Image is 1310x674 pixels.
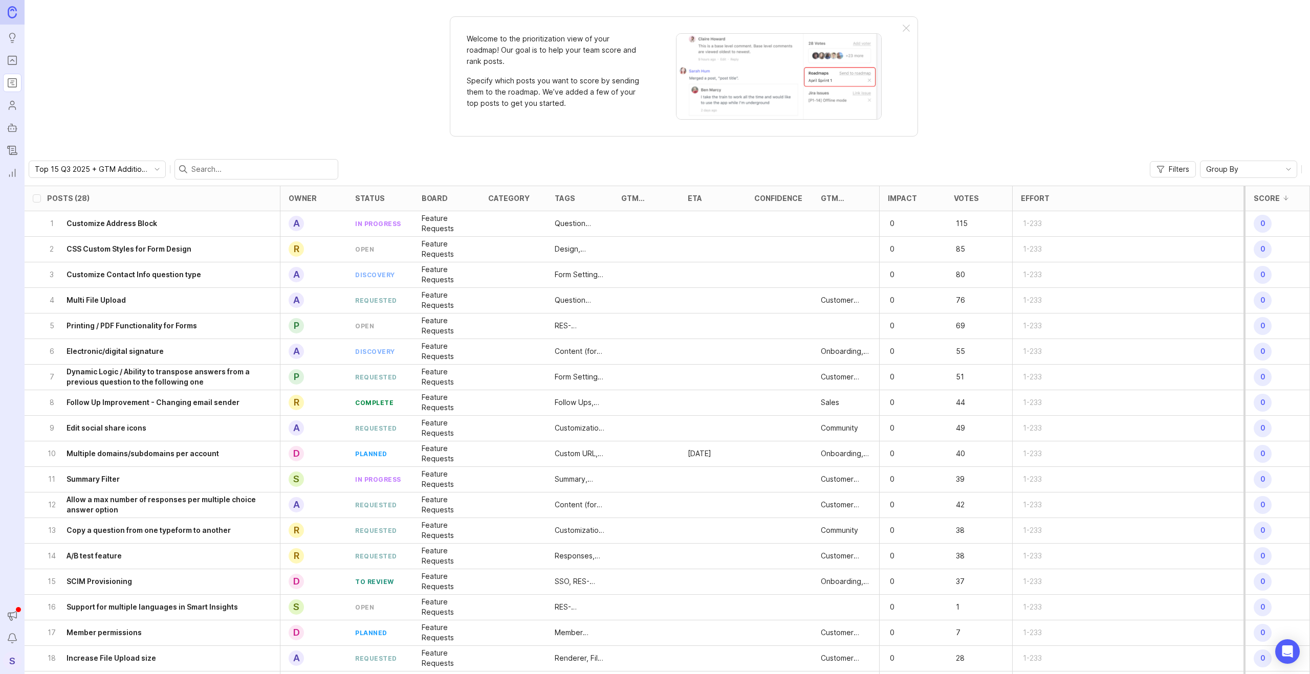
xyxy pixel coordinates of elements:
[289,599,304,615] div: S
[954,574,986,589] p: 37
[289,267,304,282] div: A
[821,500,871,510] p: Customer Success
[888,421,920,435] p: 0
[47,390,280,415] button: 8Follow Up Improvement - Changing email sender
[422,520,472,541] p: Feature Requests
[47,346,56,356] p: 6
[355,219,401,228] div: in progress
[1254,240,1272,258] span: 0
[1200,161,1297,178] div: toggle menu
[821,423,858,433] div: Community
[422,290,472,310] p: Feature Requests
[467,75,641,109] p: Specify which posts you want to score by sending them to the roadmap. We’ve added a few of your t...
[821,653,871,663] div: Customer Success
[1254,194,1280,202] div: Score
[821,551,871,561] div: Customer Success
[555,551,605,561] p: Responses, RES-Building/Creating, RES-Integrations, RES-Unsure, RES-Insights, Q3 2025 Top 15
[954,293,986,307] p: 76
[47,551,56,561] p: 14
[888,293,920,307] p: 0
[355,475,401,484] div: in progress
[1254,445,1272,463] span: 0
[289,344,304,359] div: A
[47,441,280,466] button: 10Multiple domains/subdomains per account
[47,653,56,663] p: 18
[555,218,605,229] div: Question Types, Contact Block, Respondent Experience, RES-Question Type, RES-Contact Info Block, ...
[555,397,605,408] p: Follow Ups, Email, RES-Sharing/Distribution, Additional Capability, RES-Follow Ups, RES-Follow-Up...
[754,194,802,202] div: Confidence
[555,474,605,484] div: Summary, Analytics, RES-Marketing Intelligence, RES-Insights, RES-Unsure, Q3 2025 Top 15
[555,295,605,305] p: Question Types, File Upload, RES-Question Type, RES-Limitations, RES-Import/Export, Q3 2025 Top 15
[1254,317,1272,335] span: 0
[422,264,472,285] div: Feature Requests
[1254,266,1272,284] span: 0
[1021,395,1053,410] p: 1-233
[1021,523,1053,537] p: 1-233
[1021,625,1053,640] p: 1-233
[1021,344,1053,358] p: 1-233
[422,648,472,668] div: Feature Requests
[1021,242,1053,256] p: 1-233
[67,474,120,484] h6: Summary Filter
[289,523,304,538] div: R
[1254,394,1272,412] span: 0
[67,448,219,459] h6: Multiple domains/subdomains per account
[954,498,986,512] p: 42
[821,397,839,408] div: Sales
[3,51,21,70] a: Portal
[488,194,530,202] div: category
[47,627,56,638] p: 17
[954,242,986,256] p: 85
[289,293,304,308] div: A
[422,239,472,259] div: Feature Requests
[3,96,21,115] a: Users
[47,244,56,254] p: 2
[422,571,472,592] div: Feature Requests
[47,218,56,229] p: 1
[555,576,605,587] div: SSO, RES-Admin, Q3 2025 Top 15
[821,474,871,484] p: Customer Success
[355,245,374,254] div: open
[47,423,56,433] p: 9
[289,194,317,202] div: owner
[821,194,859,202] div: GTM Owner
[1021,574,1053,589] p: 1-233
[67,602,238,612] h6: Support for multiple languages in Smart Insights
[47,288,280,313] button: 4Multi File Upload
[1254,496,1272,514] span: 0
[422,443,472,464] div: Feature Requests
[1254,291,1272,309] span: 0
[555,269,605,280] div: Form Settings, Contact Block, Contact Block, Builder, RES-Question Type, RES-Localization, RES-Co...
[67,367,280,387] h6: Dynamic Logic / Ability to transpose answers from a previous question to the following one
[3,74,21,92] a: Roadmaps
[422,597,472,617] div: Feature Requests
[3,651,21,670] div: S
[47,595,280,620] button: 16Support for multiple languages in Smart Insights
[954,421,986,435] p: 49
[422,418,472,438] p: Feature Requests
[1254,343,1272,361] span: 0
[47,448,56,459] p: 10
[355,194,385,202] div: status
[289,369,304,385] div: P
[422,469,472,489] p: Feature Requests
[821,525,858,535] p: Community
[1280,165,1297,173] svg: toggle icon
[355,603,374,612] div: open
[555,423,605,433] p: Customization, RES-Sharing/Distribution, Quick Win, Q3 2025 Top 15
[355,450,387,458] div: planned
[47,237,280,262] button: 2CSS Custom Styles for Form Design
[954,319,986,333] p: 69
[821,372,871,382] p: Customer Success
[191,164,334,175] input: Search...
[289,650,304,666] div: A
[355,398,394,407] div: complete
[888,446,920,461] p: 0
[422,495,472,515] div: Feature Requests
[3,141,21,160] a: Changelog
[555,627,605,638] div: Member Seats, Account settings, RES-Collaboration, Q3 2025 Intake GTM
[555,194,575,202] div: tags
